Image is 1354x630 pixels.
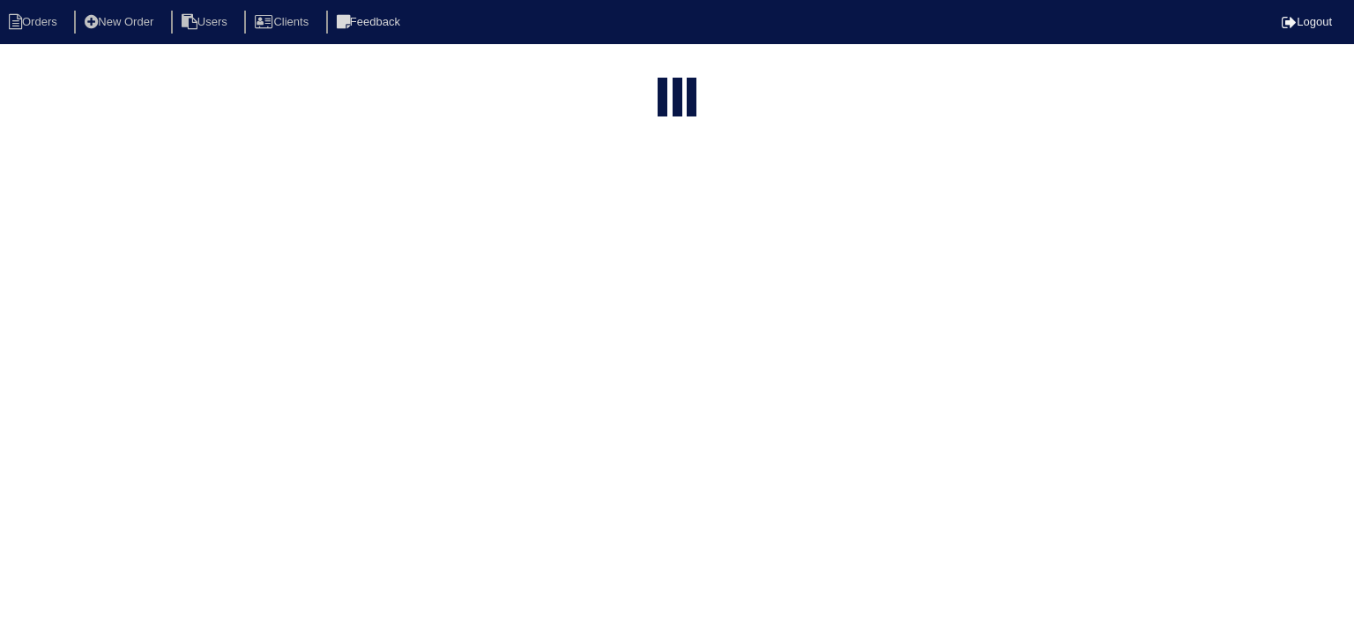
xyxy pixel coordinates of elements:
[171,15,242,28] a: Users
[244,11,323,34] li: Clients
[673,78,682,121] div: loading...
[171,11,242,34] li: Users
[1282,15,1332,28] a: Logout
[74,15,167,28] a: New Order
[74,11,167,34] li: New Order
[326,11,414,34] li: Feedback
[244,15,323,28] a: Clients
